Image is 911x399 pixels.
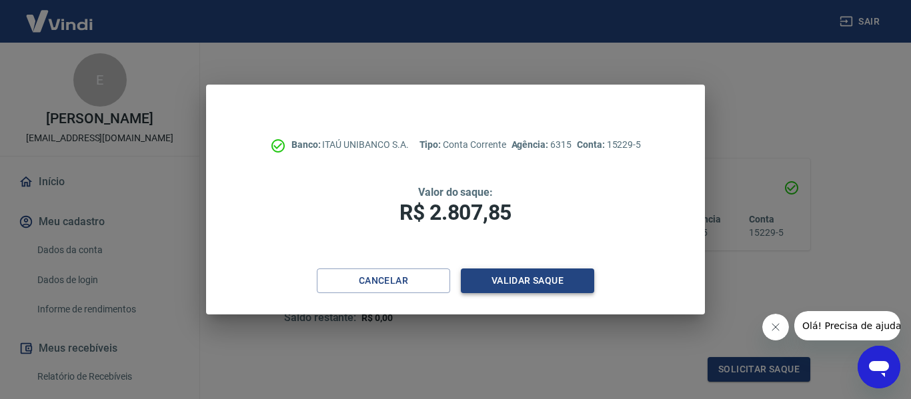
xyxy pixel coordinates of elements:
[512,139,551,150] span: Agência:
[317,268,450,293] button: Cancelar
[858,346,900,388] iframe: Botão para abrir a janela de mensagens
[291,139,323,150] span: Banco:
[461,268,594,293] button: Validar saque
[794,311,900,340] iframe: Mensagem da empresa
[577,138,641,152] p: 15229-5
[8,9,112,20] span: Olá! Precisa de ajuda?
[512,138,572,152] p: 6315
[399,200,512,225] span: R$ 2.807,85
[418,186,493,199] span: Valor do saque:
[762,314,789,340] iframe: Fechar mensagem
[419,139,443,150] span: Tipo:
[291,138,409,152] p: ITAÚ UNIBANCO S.A.
[419,138,506,152] p: Conta Corrente
[577,139,607,150] span: Conta:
